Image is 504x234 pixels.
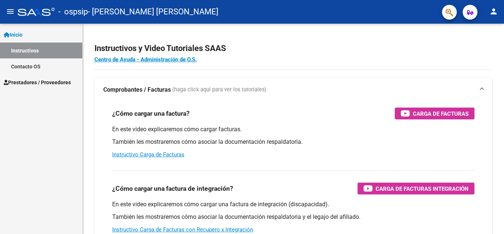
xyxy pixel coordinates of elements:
[88,4,218,20] span: - [PERSON_NAME] [PERSON_NAME]
[94,78,492,102] mat-expansion-panel-header: Comprobantes / Facturas (haga click aquí para ver los tutoriales)
[112,151,184,158] a: Instructivo Carga de Facturas
[112,200,474,208] p: En este video explicaremos cómo cargar una factura de integración (discapacidad).
[489,7,498,16] mat-icon: person
[94,41,492,55] h2: Instructivos y Video Tutoriales SAAS
[479,209,497,227] iframe: Intercom live chat
[172,86,266,94] span: (haga click aquí para ver los tutoriales)
[103,86,171,94] strong: Comprobantes / Facturas
[376,184,469,193] span: Carga de Facturas Integración
[358,183,474,194] button: Carga de Facturas Integración
[112,108,190,119] h3: ¿Cómo cargar una factura?
[94,56,197,63] a: Centro de Ayuda - Administración de O.S.
[4,78,71,87] span: Prestadores / Proveedores
[112,183,233,194] h3: ¿Cómo cargar una factura de integración?
[112,138,474,146] p: También les mostraremos cómo asociar la documentación respaldatoria.
[112,213,474,221] p: También les mostraremos cómo asociar la documentación respaldatoria y el legajo del afiliado.
[395,108,474,119] button: Carga de Facturas
[112,125,474,133] p: En este video explicaremos cómo cargar facturas.
[112,226,253,233] a: Instructivo Carga de Facturas con Recupero x Integración
[413,109,469,118] span: Carga de Facturas
[58,4,88,20] span: - ospsip
[6,7,15,16] mat-icon: menu
[4,31,23,39] span: Inicio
